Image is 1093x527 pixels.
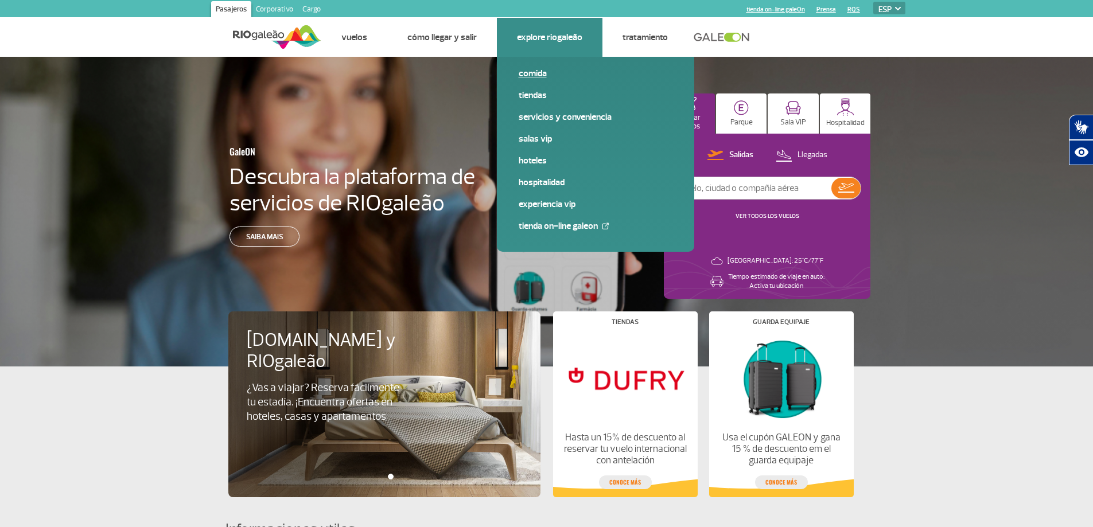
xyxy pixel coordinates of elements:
a: Comida [519,67,672,80]
button: Hospitalidad [820,93,871,134]
h4: [DOMAIN_NAME] y RIOgaleão [247,330,429,372]
a: Prensa [816,6,836,13]
button: VER TODOS LOS VUELOS [732,212,803,221]
a: Hospitalidad [519,176,672,189]
a: Vuelos [341,32,367,43]
p: Hospitalidad [826,119,865,127]
a: conoce más [755,475,808,489]
img: hospitality.svg [837,98,854,116]
a: Tiendas [519,89,672,102]
img: External Link Icon [602,222,609,229]
a: Salas VIP [519,132,672,145]
p: Usa el cupón GALEON y gana 15 % de descuento em el guarda equipaje [718,432,843,466]
img: vipRoom.svg [785,101,801,115]
p: ¿Vas a viajar? Reserva fácilmente tu estadía. ¡Encuentra ofertas en hoteles, casas y apartamentos [247,381,410,424]
a: Cómo llegar y salir [407,32,477,43]
a: conoce más [599,475,652,489]
a: Cargo [298,1,325,19]
img: Tiendas [562,334,687,423]
p: Llegadas [798,150,827,161]
a: VER TODOS LOS VUELOS [736,212,799,220]
img: carParkingHome.svg [734,100,749,115]
a: RQS [847,6,860,13]
a: Tratamiento [623,32,668,43]
button: Abrir tradutor de língua de sinais. [1069,115,1093,140]
a: Corporativo [251,1,298,19]
h3: GaleON [230,139,421,163]
h4: Descubra la plataforma de servicios de RIOgaleão [230,163,477,216]
p: Parque [730,118,753,127]
h4: Guarda equipaje [753,319,810,325]
a: Servicios y Conveniencia [519,111,672,123]
input: Vuelo, ciudad o compañía aérea [674,177,831,199]
a: Hoteles [519,154,672,167]
img: Guarda equipaje [718,334,843,423]
button: Parque [716,93,767,134]
p: Sala VIP [780,118,806,127]
h4: Tiendas [612,319,639,325]
p: Hasta un 15% de descuento al reservar tu vuelo internacional con antelación [562,432,687,466]
p: [GEOGRAPHIC_DATA]: 25°C/77°F [728,256,823,266]
a: Saiba mais [230,227,299,247]
a: Experiencia VIP [519,198,672,210]
p: Salidas [729,150,753,161]
button: Salidas [704,148,757,163]
a: Pasajeros [211,1,251,19]
button: Llegadas [772,148,831,163]
a: [DOMAIN_NAME] y RIOgaleão¿Vas a viajar? Reserva fácilmente tu estadía. ¡Encuentra ofertas en hote... [247,330,522,424]
a: tienda on-line galeOn [746,6,805,13]
a: Explore RIOgaleão [517,32,582,43]
p: Tiempo estimado de viaje en auto: Activa tu ubicación [728,272,824,291]
button: Sala VIP [768,93,819,134]
div: Plugin de acessibilidade da Hand Talk. [1069,115,1093,165]
button: Abrir recursos assistivos. [1069,140,1093,165]
a: tienda on-line galeOn [519,220,672,232]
